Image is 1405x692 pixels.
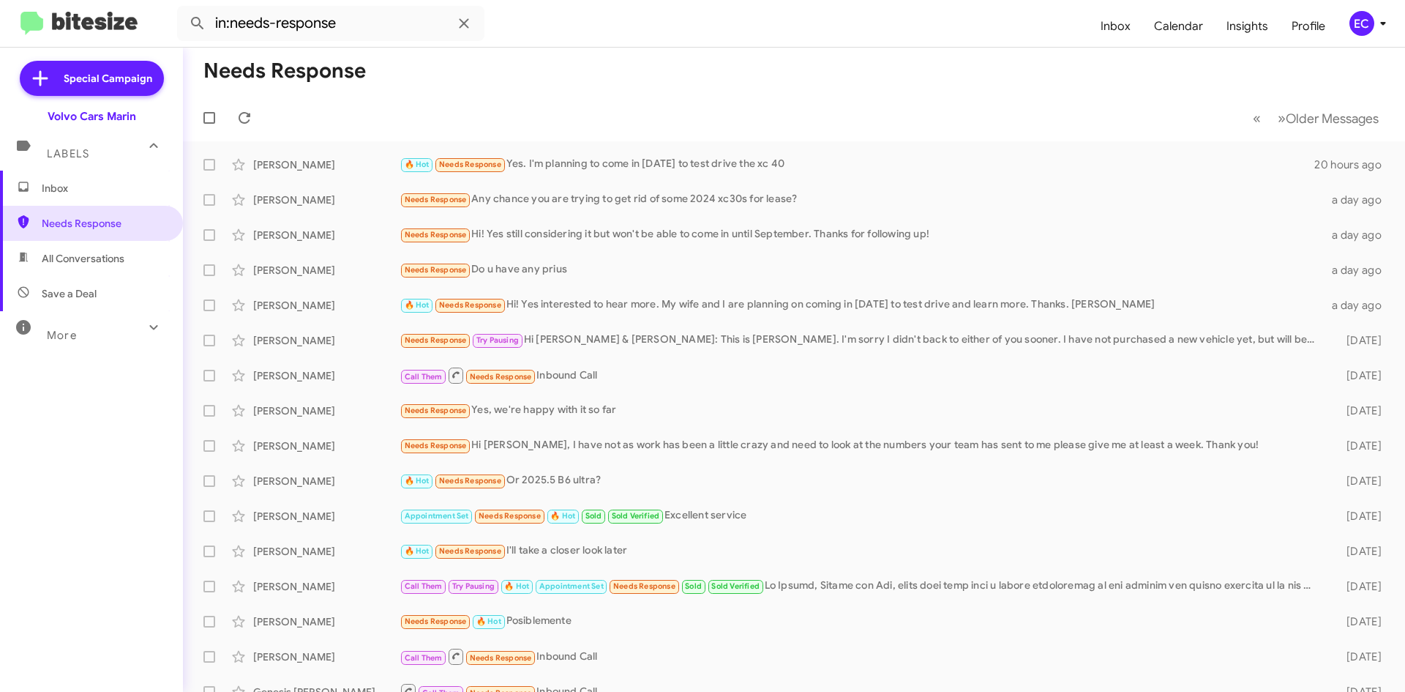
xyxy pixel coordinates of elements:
span: Needs Response [405,265,467,275]
div: [PERSON_NAME] [253,544,400,559]
div: [PERSON_NAME] [253,263,400,278]
span: Needs Response [405,406,467,415]
span: Older Messages [1286,111,1379,127]
div: [DATE] [1323,333,1393,348]
div: Hi [PERSON_NAME] & [PERSON_NAME]: This is [PERSON_NAME]. I'm sorry I didn't back to either of you... [400,332,1323,349]
div: Hi! Yes interested to hear more. My wife and I are planning on coming in [DATE] to test drive and... [400,297,1323,313]
div: Hi! Yes still considering it but won't be able to come in until September. Thanks for following up! [400,226,1323,243]
div: Inbound Call [400,366,1323,384]
div: Or 2025.5 B6 ultra? [400,472,1323,489]
a: Profile [1280,5,1337,48]
span: Needs Response [613,581,675,591]
span: Needs Response [405,195,467,204]
div: Yes. I'm planning to come in [DATE] to test drive the xc 40 [400,156,1314,173]
span: Sold [685,581,702,591]
div: a day ago [1323,193,1393,207]
div: [DATE] [1323,544,1393,559]
button: Previous [1244,103,1270,133]
span: Needs Response [470,372,532,382]
span: Appointment Set [539,581,604,591]
a: Insights [1215,5,1280,48]
div: [DATE] [1323,439,1393,453]
span: Try Pausing [476,335,519,345]
div: [PERSON_NAME] [253,298,400,313]
span: Needs Response [439,300,501,310]
div: Hi [PERSON_NAME], I have not as work has been a little crazy and need to look at the numbers your... [400,437,1323,454]
div: [PERSON_NAME] [253,579,400,594]
div: [PERSON_NAME] [253,474,400,488]
span: 🔥 Hot [476,617,501,626]
span: Sold [585,511,602,521]
div: [DATE] [1323,474,1393,488]
div: [PERSON_NAME] [253,614,400,629]
a: Calendar [1142,5,1215,48]
div: [PERSON_NAME] [253,333,400,348]
div: Posiblemente [400,613,1323,630]
div: [PERSON_NAME] [253,228,400,242]
div: [DATE] [1323,368,1393,383]
span: Try Pausing [452,581,495,591]
span: Sold Verified [711,581,760,591]
div: a day ago [1323,298,1393,313]
span: » [1278,109,1286,127]
div: [PERSON_NAME] [253,368,400,383]
div: Excellent service [400,507,1323,524]
div: Lo Ipsumd, Sitame con Adi, elits doei temp inci u labore etdoloremag al eni adminim ven quisno ex... [400,578,1323,595]
span: Needs Response [470,653,532,663]
div: Any chance you are trying to get rid of some 2024 xc30s for lease? [400,191,1323,208]
div: a day ago [1323,228,1393,242]
button: EC [1337,11,1389,36]
span: All Conversations [42,251,124,266]
span: Sold Verified [612,511,660,521]
span: Needs Response [439,160,501,169]
span: Special Campaign [64,71,152,86]
span: Appointment Set [405,511,469,521]
div: [PERSON_NAME] [253,650,400,664]
span: Call Them [405,653,443,663]
span: 🔥 Hot [405,300,430,310]
div: [PERSON_NAME] [253,509,400,524]
button: Next [1269,103,1387,133]
input: Search [177,6,484,41]
span: Needs Response [405,617,467,626]
div: [PERSON_NAME] [253,439,400,453]
div: [DATE] [1323,614,1393,629]
div: [DATE] [1323,509,1393,524]
div: a day ago [1323,263,1393,278]
div: Inbound Call [400,647,1323,666]
span: Needs Response [439,546,501,556]
div: Yes, we're happy with it so far [400,402,1323,419]
span: Needs Response [42,216,166,231]
div: [DATE] [1323,579,1393,594]
span: Labels [47,147,89,160]
span: Call Them [405,372,443,382]
span: Needs Response [479,511,541,521]
span: 🔥 Hot [405,476,430,485]
div: [PERSON_NAME] [253,157,400,172]
span: « [1253,109,1261,127]
div: I'll take a closer look later [400,543,1323,559]
nav: Page navigation example [1245,103,1387,133]
div: Volvo Cars Marin [48,109,136,124]
a: Inbox [1089,5,1142,48]
a: Special Campaign [20,61,164,96]
div: Do u have any prius [400,261,1323,278]
div: 20 hours ago [1314,157,1393,172]
span: Needs Response [439,476,501,485]
span: More [47,329,77,342]
span: Needs Response [405,441,467,450]
h1: Needs Response [203,59,366,83]
div: [DATE] [1323,650,1393,664]
span: Call Them [405,581,443,591]
div: [DATE] [1323,403,1393,418]
div: [PERSON_NAME] [253,193,400,207]
span: 🔥 Hot [550,511,575,521]
span: 🔥 Hot [504,581,529,591]
span: Needs Response [405,230,467,239]
span: Needs Response [405,335,467,345]
div: EC [1349,11,1374,36]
